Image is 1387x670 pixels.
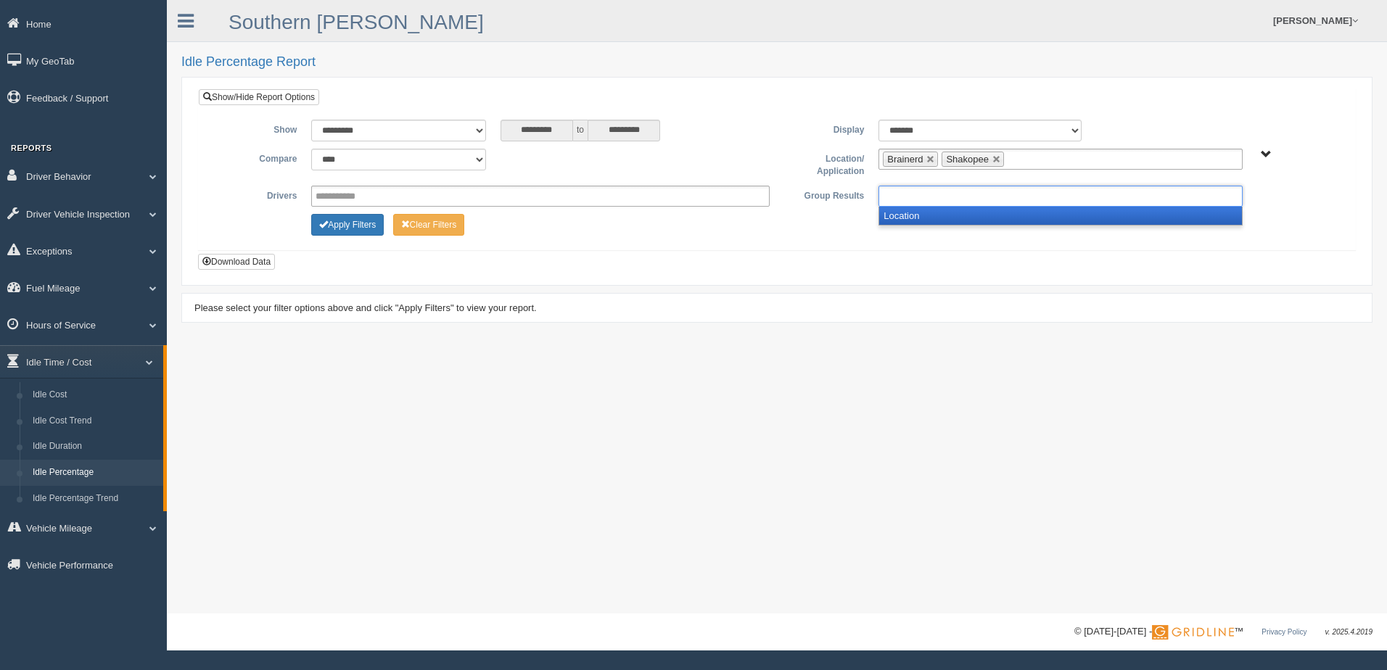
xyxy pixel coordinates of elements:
[777,149,871,178] label: Location/ Application
[229,11,484,33] a: Southern [PERSON_NAME]
[26,486,163,512] a: Idle Percentage Trend
[946,154,989,165] span: Shakopee
[26,460,163,486] a: Idle Percentage
[210,149,304,166] label: Compare
[199,89,319,105] a: Show/Hide Report Options
[887,154,923,165] span: Brainerd
[393,214,465,236] button: Change Filter Options
[777,120,871,137] label: Display
[777,186,871,203] label: Group Results
[573,120,588,141] span: to
[210,186,304,203] label: Drivers
[311,214,384,236] button: Change Filter Options
[1262,628,1306,636] a: Privacy Policy
[198,254,275,270] button: Download Data
[210,120,304,137] label: Show
[181,55,1372,70] h2: Idle Percentage Report
[26,434,163,460] a: Idle Duration
[194,302,537,313] span: Please select your filter options above and click "Apply Filters" to view your report.
[1325,628,1372,636] span: v. 2025.4.2019
[26,382,163,408] a: Idle Cost
[26,408,163,434] a: Idle Cost Trend
[1152,625,1234,640] img: Gridline
[1074,624,1372,640] div: © [DATE]-[DATE] - ™
[879,207,1241,225] li: Location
